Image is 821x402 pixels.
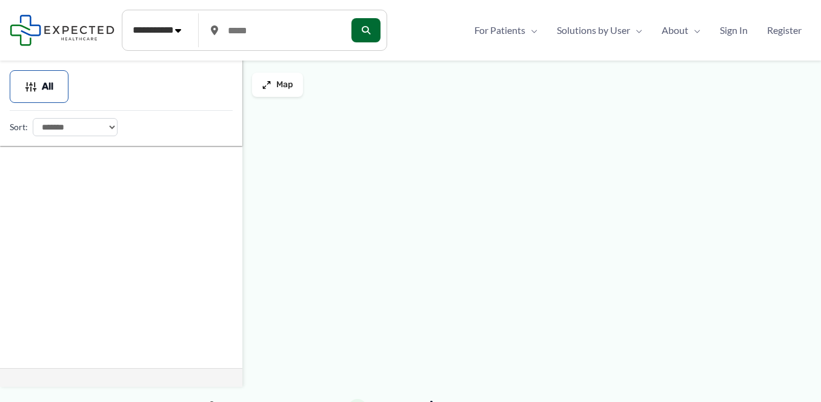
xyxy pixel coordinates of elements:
[547,21,652,39] a: Solutions by UserMenu Toggle
[720,21,748,39] span: Sign In
[465,21,547,39] a: For PatientsMenu Toggle
[757,21,811,39] a: Register
[710,21,757,39] a: Sign In
[25,81,37,93] img: Filter
[10,70,68,103] button: All
[630,21,642,39] span: Menu Toggle
[767,21,802,39] span: Register
[688,21,700,39] span: Menu Toggle
[525,21,537,39] span: Menu Toggle
[652,21,710,39] a: AboutMenu Toggle
[557,21,630,39] span: Solutions by User
[42,82,53,91] span: All
[252,73,303,97] button: Map
[262,80,271,90] img: Maximize
[276,80,293,90] span: Map
[474,21,525,39] span: For Patients
[10,119,28,135] label: Sort:
[662,21,688,39] span: About
[10,15,115,45] img: Expected Healthcare Logo - side, dark font, small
